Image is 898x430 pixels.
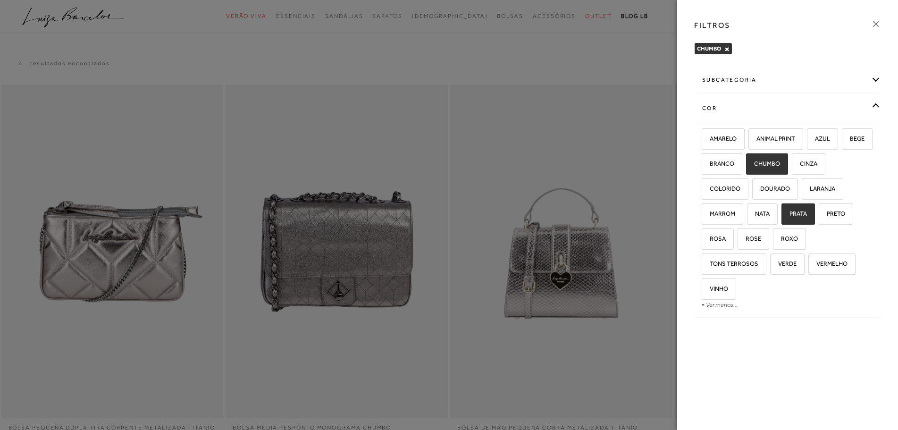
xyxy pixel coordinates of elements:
[700,236,710,245] input: ROSA
[700,211,710,220] input: MARROM
[749,135,795,142] span: ANIMAL PRINT
[700,286,710,295] input: VINHO
[700,160,710,170] input: BRANCO
[808,135,830,142] span: AZUL
[803,185,835,192] span: LARANJA
[820,210,845,217] span: PRETO
[695,67,881,93] div: subcategoria
[769,261,778,270] input: VERDE
[700,135,710,145] input: AMARELO
[780,211,789,220] input: PRATA
[774,235,798,242] span: ROXO
[739,235,761,242] span: ROSE
[807,261,816,270] input: VERMELHO
[700,261,710,270] input: TONS TERROSOS
[694,20,730,31] h3: FILTROS
[753,185,790,192] span: DOURADO
[751,185,760,195] input: DOURADO
[840,135,850,145] input: BEGE
[703,210,735,217] span: MARROM
[702,301,705,308] span: -
[843,135,864,142] span: BEGE
[747,160,780,167] span: CHUMBO
[772,236,781,245] input: ROXO
[700,185,710,195] input: COLORIDO
[782,210,807,217] span: PRATA
[745,160,754,170] input: CHUMBO
[806,135,815,145] input: AZUL
[695,96,881,121] div: cor
[790,160,800,170] input: CINZA
[736,236,746,245] input: ROSE
[748,210,770,217] span: NATA
[703,285,728,292] span: VINHO
[771,260,797,267] span: VERDE
[817,211,827,220] input: PRETO
[800,185,810,195] input: LARANJA
[697,45,721,52] span: CHUMBO
[746,211,755,220] input: NATA
[703,160,734,167] span: BRANCO
[703,260,758,267] span: TONS TERROSOS
[793,160,817,167] span: CINZA
[703,135,737,142] span: AMARELO
[703,185,740,192] span: COLORIDO
[724,46,730,52] button: CHUMBO Close
[747,135,756,145] input: ANIMAL PRINT
[809,260,848,267] span: VERMELHO
[706,301,738,308] a: Ver menos...
[703,235,726,242] span: ROSA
